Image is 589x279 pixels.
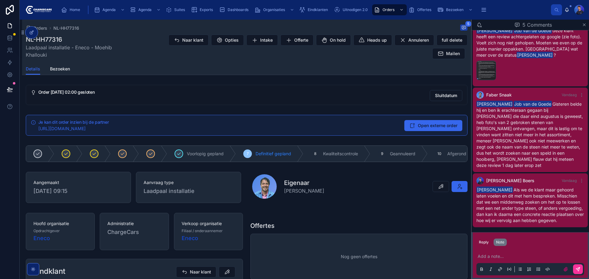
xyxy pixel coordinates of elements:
a: Eneco [182,234,198,243]
span: Aanvraag type [144,179,233,186]
span: 9 [381,151,383,156]
span: Vandaag [562,178,577,183]
span: 10 [437,151,441,156]
span: Laadpaal installatie - Eneco - Moehib Khallouki [26,44,133,58]
div: https://portal.eneco-emobility.com/flow-3000/charge_point-hermes/process/NL-HH77316/ [38,126,399,132]
span: Kwaliteitscontrole [323,151,358,157]
span: Definitief gepland [256,151,291,157]
span: Exports [200,7,213,12]
span: Opdrachtgever [33,228,60,233]
span: Aangemaakt [33,179,123,186]
span: deze klant heeft een review achtergelaten op google (zie foto). Voelt zich nog niet geholpen. Moe... [476,28,582,58]
span: Open externe order [418,123,457,129]
span: Afgerond [447,151,466,157]
span: Agenda [102,7,116,12]
span: Offertes [417,7,431,12]
button: Annuleren [395,35,434,46]
a: Eindklanten [297,4,332,15]
button: Naar klant [168,35,209,46]
h1: Eigenaar [284,179,324,187]
span: Sluitdatum [435,92,457,99]
h2: Eindklant [33,266,65,276]
div: scrollable content [57,3,551,17]
img: App logo [25,5,52,15]
button: Reply [476,239,491,246]
span: [PERSON_NAME] [284,187,324,194]
span: Faber Snaak [486,92,512,98]
span: [PERSON_NAME] [517,52,553,58]
button: 5 [460,25,468,32]
span: Uitnodigen 2.0 [343,7,368,12]
a: Home [59,4,84,15]
button: Heads up [353,35,392,46]
button: Open externe order [404,120,462,131]
span: Annuleren [408,37,429,43]
span: Eindklanten [308,7,328,12]
span: Als we de klant maar gehoord laten voelen en dit met hem bespreken. Misschien dat we een middenwe... [476,187,584,223]
a: Orders [26,25,47,31]
button: On hold [316,35,351,46]
span: Voorlopig gepland [187,151,224,157]
span: Hoofd organisatie [33,221,87,227]
h1: NL-HH77316 [26,35,133,44]
span: Orders [383,7,395,12]
span: Vandaag [562,92,577,97]
span: Mailen [446,51,460,57]
span: [PERSON_NAME] [476,27,513,34]
button: Sluitdatum [430,90,462,101]
span: Details [26,66,40,72]
span: Job van de Goede [514,101,552,107]
span: Home [70,7,80,12]
span: full delete [442,37,462,43]
span: 5 [465,21,472,27]
span: [PERSON_NAME] Boers [486,178,534,184]
span: Organisaties [263,7,285,12]
button: full delete [437,35,468,46]
a: NL-HH77316 [53,25,79,31]
span: Geannuleerd [390,151,415,157]
h5: Je kan dit order inzien bij de partner [38,120,399,124]
span: 5 Comments [522,21,552,28]
span: Heads up [367,37,387,43]
a: Organisaties [253,4,297,15]
a: [URL][DOMAIN_NAME] [38,126,86,131]
span: Naar klant [190,269,211,275]
a: Orders [372,4,407,15]
h5: Order 20-6-2025 02:00 gesloten [38,90,425,94]
a: Uitnodigen 2.0 [332,4,372,15]
span: Bezoeken [446,7,464,12]
span: Administratie [107,221,161,227]
span: Orders [33,25,47,31]
a: Offertes [407,4,436,15]
span: ChargeCars [107,228,139,236]
div: Note [496,240,504,245]
button: Opties [211,35,244,46]
a: Exports [189,4,217,15]
button: Note [494,239,507,246]
span: Dashboards [228,7,248,12]
a: Agenda [128,4,164,15]
span: Suites [174,7,185,12]
span: Offerte [294,37,308,43]
span: [DATE] 09:15 [33,187,123,195]
span: Intake [260,37,273,43]
span: [PERSON_NAME] [476,101,513,107]
span: Opties [225,37,239,43]
span: 8 [314,151,316,156]
a: Agenda [92,4,128,15]
span: Nog geen offertes [341,254,377,260]
button: Offerte [280,35,314,46]
button: Naar klant [176,266,216,277]
a: Eneco [33,234,50,243]
span: Verkoop organisatie [182,221,235,227]
span: 7 [247,151,249,156]
button: Mailen [432,48,465,59]
span: Bezoeken [50,66,70,72]
span: Filiaal / onderaannemer [182,228,223,233]
span: Naar klant [182,37,203,43]
a: Bezoeken [50,63,70,76]
a: Dashboards [217,4,253,15]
